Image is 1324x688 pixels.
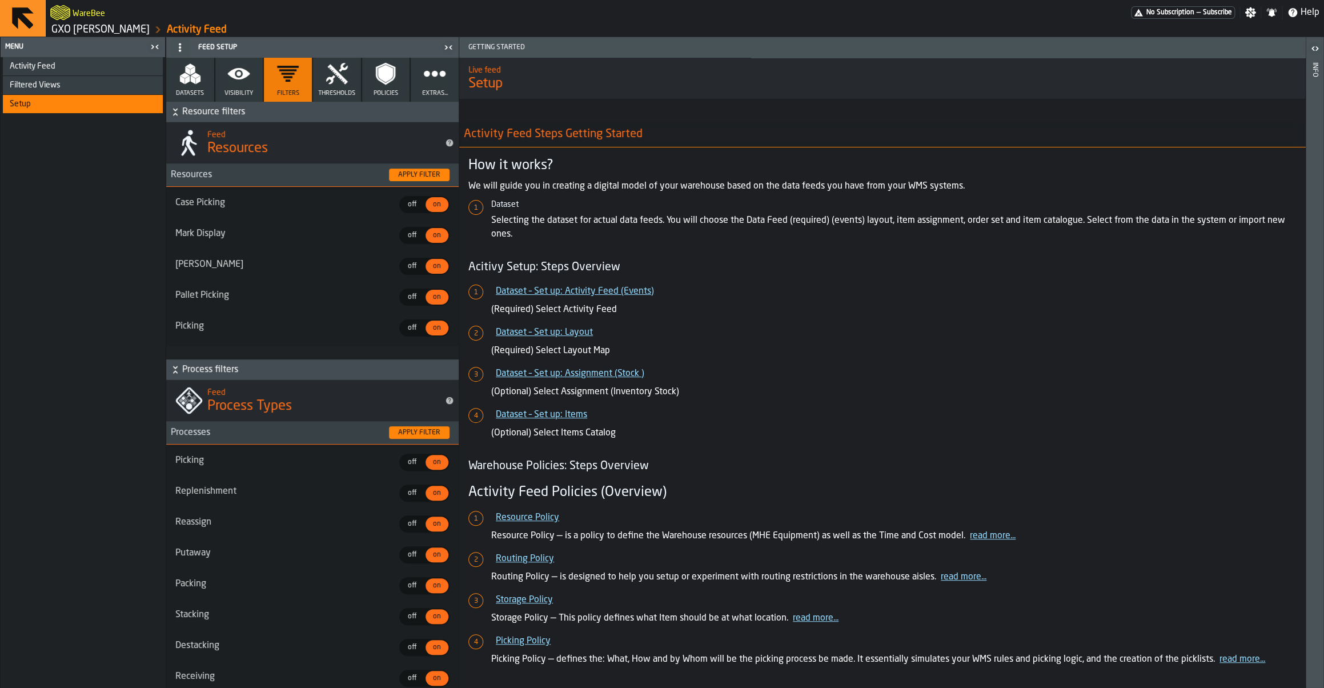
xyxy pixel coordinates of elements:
span: Filtered Views [10,81,61,90]
div: thumb [400,609,423,624]
a: Dataset – Set up: Activity Feed (Events) [496,287,654,296]
span: off [403,261,421,271]
a: link-to-/wh/i/baca6aa3-d1fc-43c0-a604-2a1c9d5db74d/feed/62ef12e0-2103-4f85-95c6-e08093af12ca [167,23,227,36]
p: We will guide you in creating a digital model of your warehouse based on the data feeds you have ... [468,179,1296,193]
label: button-switch-multi-off [399,515,424,533]
label: Destacking [175,639,397,653]
label: button-switch-multi-off [399,485,424,502]
div: thumb [426,517,448,531]
p: Resource Policy — is a policy to define the Warehouse resources (MHE Equipment) as well as the Ti... [491,529,1296,543]
span: Visibility [224,90,253,97]
div: Menu Subscription [1131,6,1235,19]
h2: Sub Title [73,7,105,18]
a: read more... [970,531,1016,541]
label: button-switch-multi-on [424,485,450,502]
label: Pallet Picking [175,289,397,302]
label: Packing [175,577,397,591]
span: on [428,519,446,529]
label: button-switch-multi-on [424,454,450,471]
span: off [403,519,421,529]
label: Case Picking [175,196,397,210]
span: on [428,261,446,271]
div: thumb [400,578,423,593]
label: button-switch-multi-off [399,319,424,337]
span: on [428,581,446,591]
span: on [428,457,446,467]
header: Info [1306,37,1323,688]
a: read more... [793,614,838,623]
a: Dataset – Set up: Layout [496,328,593,337]
label: button-switch-multi-off [399,258,424,275]
button: button-Apply filter [389,169,450,181]
label: button-switch-multi-off [399,608,424,625]
a: read more... [941,573,986,582]
span: off [403,488,421,498]
div: thumb [400,517,423,531]
span: off [403,581,421,591]
p: Storage Policy — This policy defines what Item should be at what location. [491,611,1296,625]
label: button-toggle-Close me [147,40,163,54]
a: link-to-/wh/i/baca6aa3-d1fc-43c0-a604-2a1c9d5db74d/pricing/ [1131,6,1235,19]
label: Stacking [175,608,397,622]
label: button-switch-multi-on [424,227,450,244]
span: Processes [166,426,380,439]
label: Replenishment [175,485,397,498]
label: Receiving [175,670,397,683]
span: on [428,323,446,333]
div: thumb [426,290,448,305]
span: Process filters [182,363,456,377]
div: thumb [400,671,423,686]
span: Datasets [176,90,204,97]
label: button-switch-multi-on [424,670,450,687]
p: (Optional) Select Items Catalog [491,426,1296,440]
h4: Warehouse Policies: Steps Overview [468,458,1296,474]
label: button-toggle-Open [1307,39,1323,60]
a: Storage Policy [496,595,553,605]
span: Setup [468,75,1296,93]
label: Mark Display [175,227,397,241]
p: (Required) Select Layout Map [491,344,1296,358]
h2: Activity Feed Steps Getting Started [455,122,1319,147]
span: off [403,323,421,333]
a: Dataset – Set up: Assignment (Stock ) [496,369,644,378]
label: button-switch-multi-on [424,577,450,594]
label: button-switch-multi-off [399,289,424,306]
span: off [403,457,421,467]
div: thumb [400,455,423,470]
span: Resources [166,168,380,182]
li: menu Filtered Views [3,76,163,95]
label: [PERSON_NAME] [175,258,397,271]
div: Apply filter [394,171,445,179]
label: button-toggle-Help [1282,6,1324,19]
span: on [428,642,446,653]
span: Setup [10,99,31,109]
label: button-switch-multi-off [399,546,424,563]
div: Info [1311,60,1319,685]
label: button-switch-multi-off [399,670,424,687]
span: on [428,488,446,498]
button: button-Apply filter [389,426,450,439]
p: Routing Policy — is designed to help you setup or experiment with routing restrictions in the war... [491,570,1296,584]
h2: Sub Title [468,63,1296,75]
div: thumb [400,290,423,305]
label: button-switch-multi-off [399,454,424,471]
span: on [428,550,446,560]
span: on [428,199,446,210]
span: off [403,611,421,622]
div: title-Resources [166,122,459,163]
a: link-to-/wh/i/baca6aa3-d1fc-43c0-a604-2a1c9d5db74d/simulations [51,23,150,36]
h3: title-section-Processes [166,421,459,445]
span: off [403,642,421,653]
div: thumb [426,228,448,243]
label: Reassign [175,515,397,529]
div: thumb [426,197,448,212]
h3: title-section-Resources [166,163,459,187]
span: off [403,673,421,683]
span: off [403,199,421,210]
p: (Required) Select Activity Feed [491,303,1296,317]
div: Feed Setup [168,38,440,57]
span: on [428,292,446,302]
label: button-switch-multi-on [424,319,450,337]
button: button- [166,102,459,122]
label: Putaway [175,546,397,560]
